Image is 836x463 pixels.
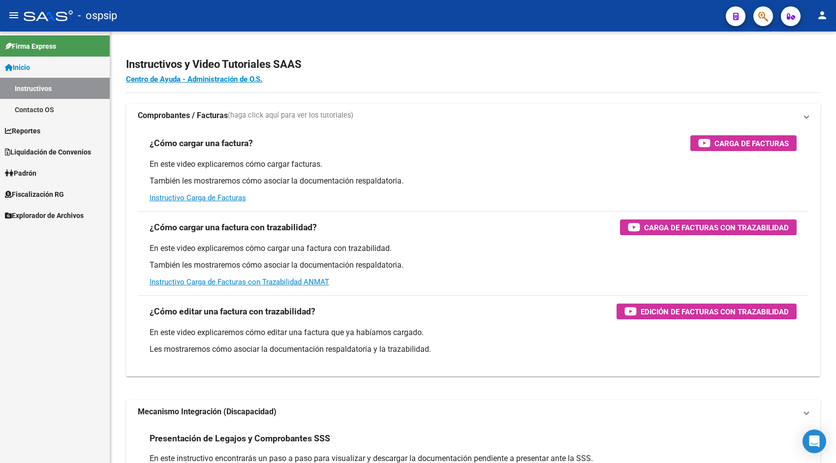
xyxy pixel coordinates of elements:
[714,137,789,150] span: Carga de Facturas
[150,243,797,254] p: En este video explicaremos cómo cargar una factura con trazabilidad.
[803,430,826,453] div: Open Intercom Messenger
[150,193,246,202] a: Instructivo Carga de Facturas
[690,135,797,151] button: Carga de Facturas
[150,305,315,318] h3: ¿Cómo editar una factura con trazabilidad?
[5,210,84,221] span: Explorador de Archivos
[150,220,317,234] h3: ¿Cómo cargar una factura con trazabilidad?
[5,189,64,200] span: Fiscalización RG
[138,110,228,121] strong: Comprobantes / Facturas
[5,147,91,157] span: Liquidación de Convenios
[138,406,277,417] strong: Mecanismo Integración (Discapacidad)
[617,304,797,319] button: Edición de Facturas con Trazabilidad
[644,221,789,234] span: Carga de Facturas con Trazabilidad
[126,127,820,376] div: Comprobantes / Facturas(haga click aquí para ver los tutoriales)
[150,432,330,445] h3: Presentación de Legajos y Comprobantes SSS
[150,136,253,150] h3: ¿Cómo cargar una factura?
[620,219,797,235] button: Carga de Facturas con Trazabilidad
[126,104,820,127] mat-expansion-panel-header: Comprobantes / Facturas(haga click aquí para ver los tutoriales)
[150,278,329,286] a: Instructivo Carga de Facturas con Trazabilidad ANMAT
[150,327,797,338] p: En este video explicaremos cómo editar una factura que ya habíamos cargado.
[150,176,797,186] p: También les mostraremos cómo asociar la documentación respaldatoria.
[5,41,56,52] span: Firma Express
[126,55,820,74] h2: Instructivos y Video Tutoriales SAAS
[150,344,797,355] p: Les mostraremos cómo asociar la documentación respaldatoria y la trazabilidad.
[126,75,262,84] a: Centro de Ayuda - Administración de O.S.
[5,62,30,73] span: Inicio
[641,306,789,318] span: Edición de Facturas con Trazabilidad
[150,260,797,271] p: También les mostraremos cómo asociar la documentación respaldatoria.
[5,168,36,179] span: Padrón
[126,400,820,424] mat-expansion-panel-header: Mecanismo Integración (Discapacidad)
[150,159,797,170] p: En este video explicaremos cómo cargar facturas.
[78,5,117,27] span: - ospsip
[5,125,40,136] span: Reportes
[816,9,828,21] mat-icon: person
[8,9,20,21] mat-icon: menu
[228,110,353,121] span: (haga click aquí para ver los tutoriales)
